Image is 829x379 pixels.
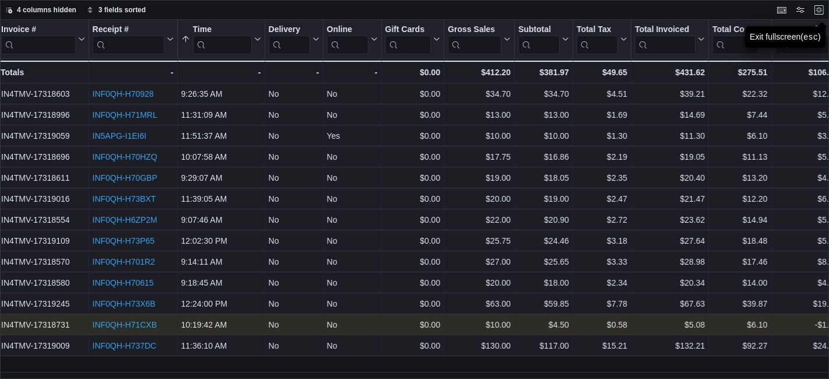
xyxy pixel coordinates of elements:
div: - [181,65,261,79]
div: $49.65 [577,65,627,79]
div: $18.05 [518,171,569,185]
div: $28.98 [635,255,705,269]
div: $20.34 [635,276,705,290]
button: Online [327,24,378,54]
div: 11:39:05 AM [181,192,261,206]
a: INF0QH-H6ZP2M [93,215,157,224]
div: No [327,87,378,101]
div: Online [327,24,368,36]
div: $2.47 [577,192,627,206]
div: Online [327,24,368,54]
div: $19.00 [448,171,511,185]
div: No [269,297,319,311]
div: 11:36:10 AM [181,339,261,353]
div: Invoice # [1,24,76,54]
div: $412.20 [448,65,511,79]
div: $0.00 [385,234,441,248]
button: Display options [793,3,807,17]
div: 12:02:30 PM [181,234,261,248]
div: Exit fullscreen ( ) [750,31,821,43]
div: $10.00 [448,129,511,143]
div: $24.46 [518,234,569,248]
div: $20.00 [448,276,511,290]
div: Gross Sales [448,24,501,36]
a: INF0QH-H70928 [93,89,154,99]
div: IN4TMV-17318570 [1,255,85,269]
div: 9:29:07 AM [181,171,261,185]
div: $10.00 [518,129,569,143]
div: $59.85 [518,297,569,311]
div: Total Invoiced [635,24,695,54]
button: Gross Sales [448,24,511,54]
div: $2.72 [577,213,627,227]
div: $25.65 [518,255,569,269]
div: 9:14:11 AM [181,255,261,269]
div: $431.62 [635,65,705,79]
div: No [269,129,319,143]
div: $19.00 [518,192,569,206]
div: $130.00 [448,339,511,353]
div: $4.50 [518,318,569,332]
div: $0.00 [385,129,441,143]
button: Exit fullscreen [812,3,826,17]
div: $14.00 [712,276,767,290]
div: 10:19:42 AM [181,318,261,332]
div: $21.47 [635,192,705,206]
div: 9:18:45 AM [181,276,261,290]
div: $0.00 [385,339,441,353]
div: Receipt # URL [93,24,164,54]
button: Gift Cards [385,24,441,54]
div: $0.00 [385,318,441,332]
div: No [327,234,378,248]
button: 3 fields sorted [82,3,150,17]
div: $2.34 [577,276,627,290]
div: 9:07:46 AM [181,213,261,227]
a: IN5APG-I1EI6I [93,131,147,141]
a: INF0QH-H70615 [93,278,154,287]
div: $13.20 [712,171,767,185]
div: - [269,65,319,79]
a: INF0QH-H73BXT [93,194,156,203]
div: $16.86 [518,150,569,164]
div: $132.21 [635,339,705,353]
button: Subtotal [518,24,569,54]
a: INF0QH-H71MRL [93,110,157,120]
div: $17.75 [448,150,511,164]
div: Time [193,24,252,54]
div: $19.05 [635,150,705,164]
div: $39.21 [635,87,705,101]
div: $275.51 [712,65,767,79]
button: 4 columns hidden [1,3,81,17]
div: No [269,108,319,122]
div: $6.10 [712,318,767,332]
div: $0.00 [385,213,441,227]
div: $23.62 [635,213,705,227]
div: No [327,339,378,353]
div: No [327,318,378,332]
div: No [269,318,319,332]
div: $67.63 [635,297,705,311]
div: Time [193,24,252,36]
div: No [327,255,378,269]
div: No [327,213,378,227]
div: IN4TMV-17319109 [1,234,85,248]
div: 10:07:58 AM [181,150,261,164]
div: $13.00 [448,108,511,122]
div: IN4TMV-17318731 [1,318,85,332]
div: Delivery [269,24,310,36]
div: $0.00 [385,171,441,185]
div: $1.30 [577,129,627,143]
div: $2.35 [577,171,627,185]
div: No [269,276,319,290]
div: Gift Cards [385,24,431,36]
div: Invoice # [1,24,76,36]
div: Receipt # [93,24,164,36]
div: IN4TMV-17319016 [1,192,85,206]
button: Time [181,24,261,54]
a: INF0QH-H701R2 [93,257,155,266]
div: $17.46 [712,255,767,269]
div: Total Tax [577,24,618,54]
div: $22.00 [448,213,511,227]
div: $13.00 [518,108,569,122]
div: Total Cost [712,24,758,54]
